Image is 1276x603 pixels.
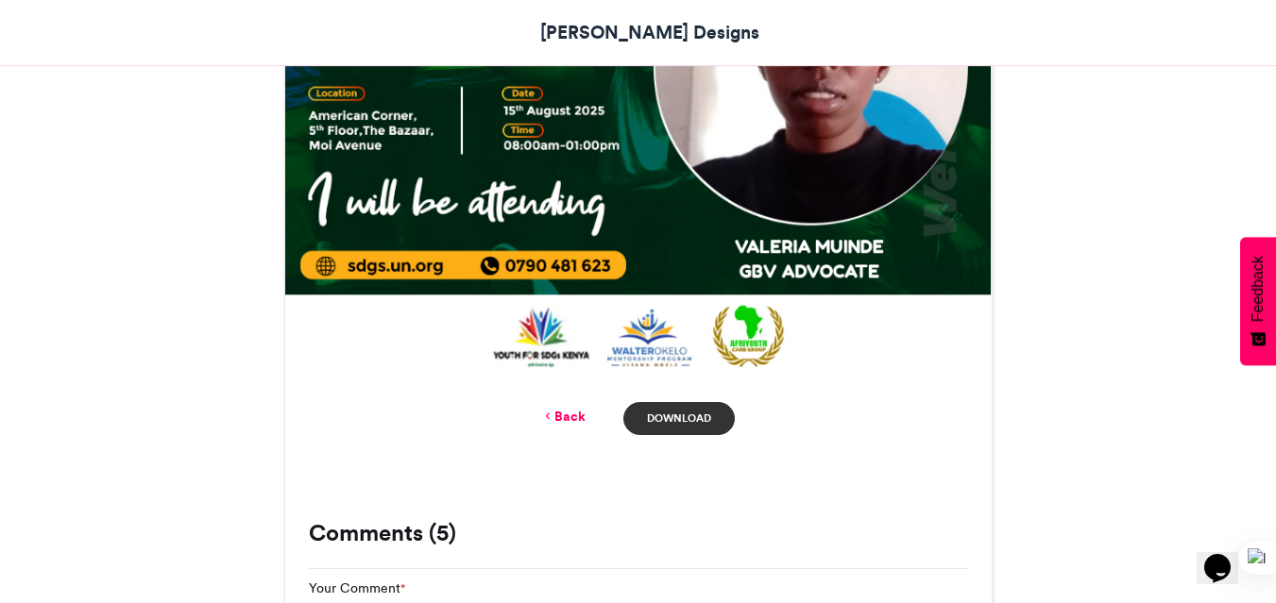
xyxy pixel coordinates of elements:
a: Download [623,402,734,435]
button: Feedback - Show survey [1240,237,1276,365]
a: Back [541,407,586,427]
span: Feedback [1250,256,1267,322]
a: [PERSON_NAME] Designs [517,19,759,46]
iframe: chat widget [1197,528,1257,584]
label: Your Comment [309,578,405,598]
img: Peter Designs [517,23,540,46]
h3: Comments (5) [309,522,968,544]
